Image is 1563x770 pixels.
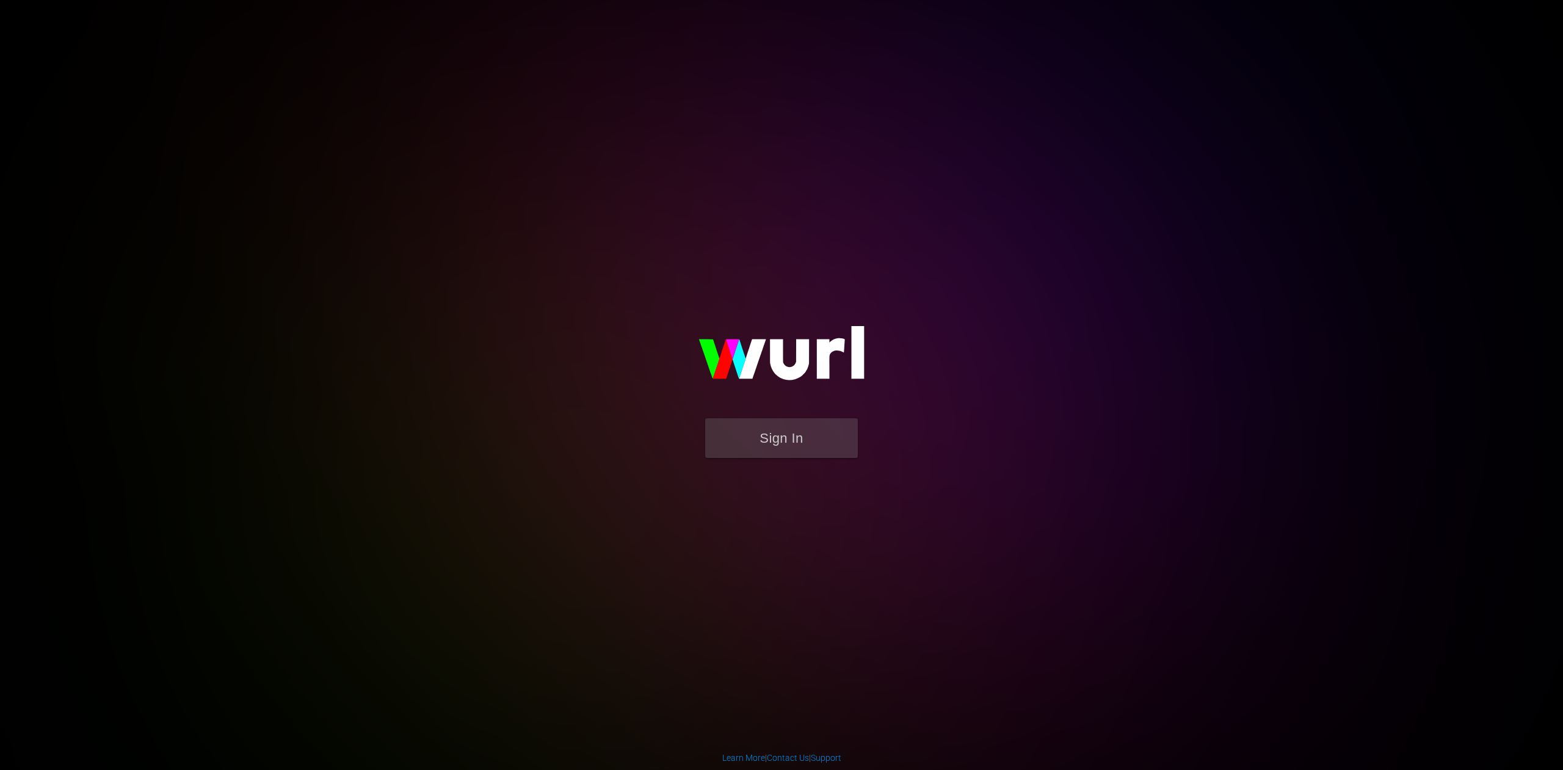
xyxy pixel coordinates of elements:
button: Sign In [705,418,858,458]
div: | | [722,752,841,764]
img: wurl-logo-on-black-223613ac3d8ba8fe6dc639794a292ebdb59501304c7dfd60c99c58986ef67473.svg [659,300,904,418]
a: Learn More [722,753,765,763]
a: Contact Us [767,753,809,763]
a: Support [811,753,841,763]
